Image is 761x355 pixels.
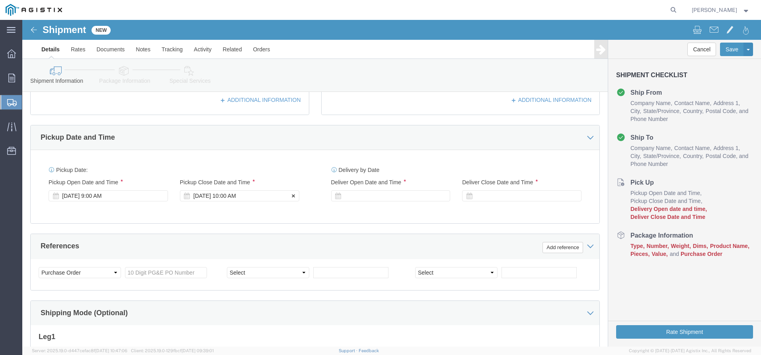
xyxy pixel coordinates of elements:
span: Copyright © [DATE]-[DATE] Agistix Inc., All Rights Reserved [629,347,751,354]
a: Support [339,348,359,353]
span: [DATE] 09:39:01 [181,348,214,353]
iframe: FS Legacy Container [22,20,761,347]
span: [DATE] 10:47:06 [95,348,127,353]
img: logo [6,4,62,16]
a: Feedback [359,348,379,353]
span: Client: 2025.19.0-129fbcf [131,348,214,353]
span: NICOLE TRUJILLO [692,6,737,14]
button: [PERSON_NAME] [691,5,750,15]
span: Server: 2025.19.0-d447cefac8f [32,348,127,353]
